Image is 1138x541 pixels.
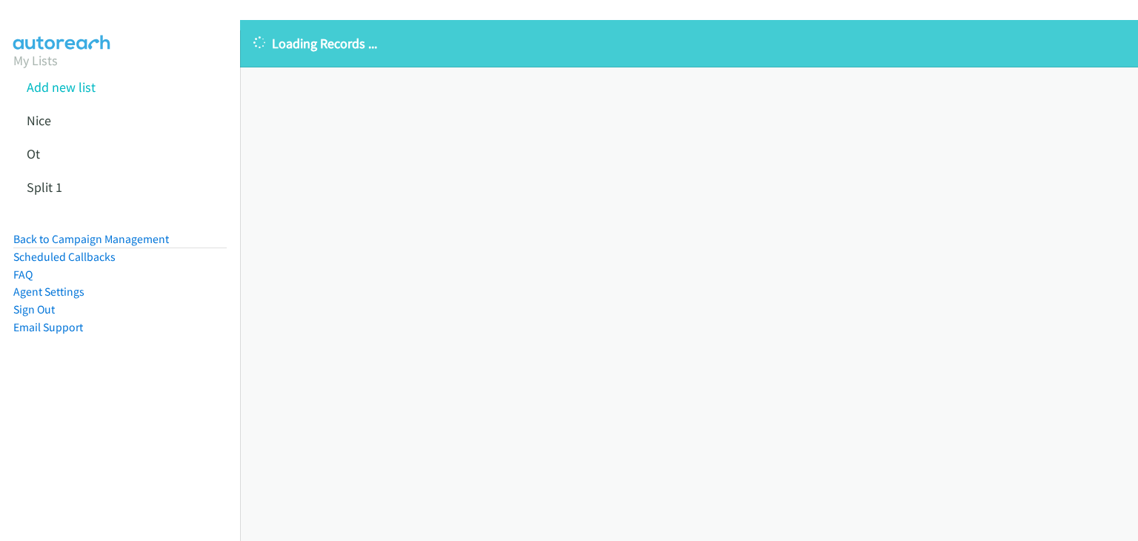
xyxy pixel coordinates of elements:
[13,285,84,299] a: Agent Settings
[13,232,169,246] a: Back to Campaign Management
[13,302,55,316] a: Sign Out
[13,268,33,282] a: FAQ
[13,320,83,334] a: Email Support
[253,33,1125,53] p: Loading Records ...
[13,52,58,69] a: My Lists
[27,79,96,96] a: Add new list
[27,112,51,129] a: Nice
[27,145,40,162] a: Ot
[27,179,62,196] a: Split 1
[13,250,116,264] a: Scheduled Callbacks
